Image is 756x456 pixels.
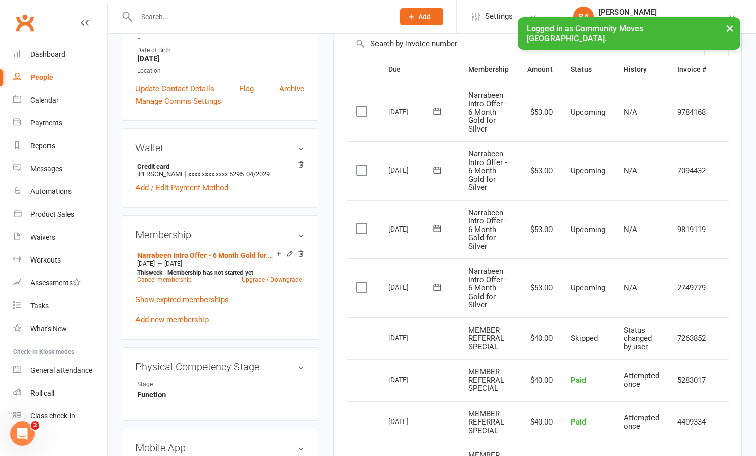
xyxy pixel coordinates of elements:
a: Add new membership [135,315,209,324]
div: — [134,259,304,268]
a: Workouts [13,249,107,272]
div: Tasks [30,302,49,310]
a: Flag [239,83,254,95]
a: Add / Edit Payment Method [135,182,228,194]
span: Status changed by user [624,325,652,351]
div: Reports [30,142,55,150]
a: Roll call [13,382,107,405]
span: Skipped [571,334,598,343]
a: Narrabeen Intro Offer - 6 Month Gold for Silver [137,251,276,259]
th: Due [379,56,459,82]
span: [DATE] [137,260,155,267]
div: General attendance [30,366,92,374]
input: Search... [133,10,387,24]
td: 7094432 [668,141,715,200]
span: Upcoming [571,225,605,234]
a: People [13,66,107,89]
td: $40.00 [518,317,562,360]
a: Update Contact Details [135,83,214,95]
a: Payments [13,112,107,135]
span: Paid [571,417,586,427]
a: Archive [279,83,304,95]
div: Stage [137,380,221,389]
button: Add [400,8,443,25]
td: 9784168 [668,83,715,142]
a: Automations [13,180,107,203]
span: Narrabeen Intro Offer - 6 Month Gold for Silver [468,91,507,134]
th: Membership [459,56,518,82]
td: $53.00 [518,83,562,142]
a: Product Sales [13,203,107,226]
div: Workouts [30,256,61,264]
a: Waivers [13,226,107,249]
div: Assessments [30,279,81,287]
a: Show expired memberships [135,295,229,304]
td: $40.00 [518,401,562,443]
a: Calendar [13,89,107,112]
td: 5283017 [668,359,715,401]
div: [PERSON_NAME] [599,8,728,17]
strong: Function [137,390,304,399]
a: Clubworx [12,10,38,36]
span: Add [418,13,431,21]
span: This [137,269,149,276]
span: Attempted once [624,371,659,389]
div: Payments [30,119,62,127]
td: $53.00 [518,200,562,259]
div: Roll call [30,389,54,397]
strong: [DATE] [137,54,304,63]
td: $40.00 [518,359,562,401]
div: [DATE] [388,162,435,178]
span: MEMBER REFERRAL SPECIAL [468,367,504,393]
h3: Membership [135,229,304,240]
h3: Wallet [135,142,304,153]
div: [DATE] [388,413,435,429]
span: Logged in as Community Moves [GEOGRAPHIC_DATA]. [527,24,643,43]
span: Narrabeen Intro Offer - 6 Month Gold for Silver [468,267,507,309]
div: Community Moves [GEOGRAPHIC_DATA] [599,17,728,26]
div: Product Sales [30,210,74,218]
div: [DATE] [388,104,435,119]
td: 7263852 [668,317,715,360]
div: Location [137,66,304,76]
span: N/A [624,108,637,117]
span: 2 [31,421,39,430]
span: Upcoming [571,166,605,175]
th: Status [562,56,614,82]
span: N/A [624,225,637,234]
a: What's New [13,317,107,340]
div: Messages [30,165,62,173]
span: [DATE] [164,260,182,267]
a: General attendance kiosk mode [13,359,107,382]
td: $53.00 [518,258,562,317]
div: [DATE] [388,279,435,295]
span: Upcoming [571,108,605,117]
span: Upcoming [571,283,605,292]
div: Waivers [30,233,55,241]
div: People [30,73,53,81]
strong: Membership has not started yet [167,269,253,276]
div: [DATE] [388,372,435,387]
span: N/A [624,166,637,175]
strong: Credit card [137,162,299,170]
span: Narrabeen Intro Offer - 6 Month Gold for Silver [468,208,507,251]
button: × [720,17,739,39]
td: 9819119 [668,200,715,259]
a: Reports [13,135,107,157]
div: Class check-in [30,412,75,420]
td: $53.00 [518,141,562,200]
h3: Mobile App [135,442,304,453]
th: History [614,56,668,82]
iframe: Intercom live chat [10,421,35,446]
span: Narrabeen Intro Offer - 6 Month Gold for Silver [468,149,507,192]
span: 04/2029 [246,170,270,178]
h3: Physical Competency Stage [135,361,304,372]
span: MEMBER REFERRAL SPECIAL [468,325,504,351]
a: Messages [13,157,107,180]
td: 2749779 [668,258,715,317]
div: Automations [30,187,72,196]
span: Settings [485,5,513,28]
span: MEMBER REFERRAL SPECIAL [468,409,504,435]
div: [DATE] [388,330,435,345]
div: [DATE] [388,221,435,237]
